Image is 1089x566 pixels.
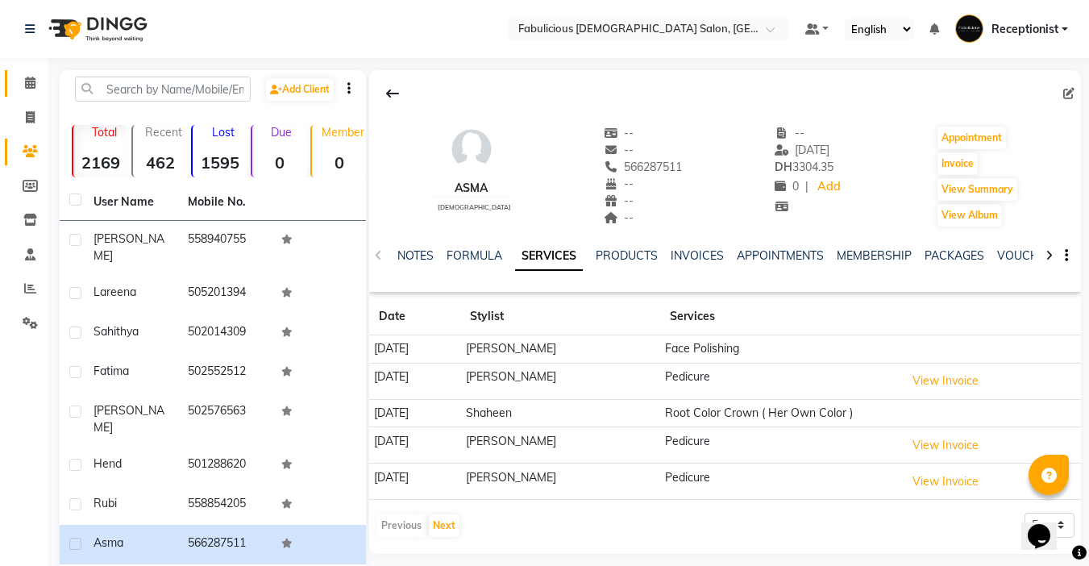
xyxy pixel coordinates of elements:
td: 558854205 [178,485,272,525]
span: -- [604,126,634,140]
td: Pedicure [660,427,900,464]
td: 505201394 [178,274,272,314]
th: Mobile No. [178,184,272,221]
span: 3304.35 [775,160,833,174]
button: Next [429,514,459,537]
span: Lareena [94,285,136,299]
td: Face Polishing [660,335,900,364]
span: [PERSON_NAME] [94,231,164,263]
td: 558940755 [178,221,272,274]
a: APPOINTMENTS [737,248,824,263]
td: [PERSON_NAME] [460,427,660,464]
p: Lost [199,125,247,139]
td: 501288620 [178,446,272,485]
span: -- [604,143,634,157]
td: 566287511 [178,525,272,564]
td: Pedicure [660,363,900,399]
button: Appointment [937,127,1006,149]
th: Stylist [460,298,660,335]
strong: 2169 [73,152,128,173]
input: Search by Name/Mobile/Email/Code [75,77,251,102]
strong: 1595 [193,152,247,173]
button: View Invoice [905,469,986,494]
span: 566287511 [604,160,683,174]
td: Root Color Crown ( Her Own Color ) [660,399,900,427]
td: [DATE] [369,464,460,500]
td: 502552512 [178,353,272,393]
th: User Name [84,184,178,221]
button: Invoice [937,152,978,175]
a: FORMULA [447,248,502,263]
a: MEMBERSHIP [837,248,912,263]
th: Services [660,298,900,335]
span: Receptionist [991,21,1058,38]
img: avatar [447,125,496,173]
a: PRODUCTS [596,248,658,263]
span: Rubi [94,496,117,510]
span: Fatima [94,364,129,378]
td: [DATE] [369,427,460,464]
span: sahithya [94,324,139,339]
a: PACKAGES [925,248,984,263]
a: VOUCHERS [997,248,1061,263]
a: INVOICES [671,248,724,263]
span: [DATE] [775,143,830,157]
button: View Invoice [905,433,986,458]
button: View Summary [937,178,1017,201]
th: Date [369,298,460,335]
strong: 462 [133,152,188,173]
span: -- [604,177,634,191]
span: -- [604,210,634,225]
span: Hend [94,456,122,471]
img: Receptionist [955,15,983,43]
span: -- [775,126,805,140]
iframe: chat widget [1021,501,1073,550]
p: Member [318,125,367,139]
a: SERVICES [515,242,583,271]
p: Due [256,125,307,139]
span: 0 [775,179,799,194]
td: Pedicure [660,464,900,500]
button: View Album [937,204,1002,227]
span: | [805,178,808,195]
strong: 0 [252,152,307,173]
p: Recent [139,125,188,139]
td: [PERSON_NAME] [460,464,660,500]
td: [DATE] [369,399,460,427]
td: 502576563 [178,393,272,446]
span: -- [604,194,634,208]
p: Total [80,125,128,139]
span: Asma [94,535,123,550]
td: [PERSON_NAME] [460,335,660,364]
a: Add Client [266,78,334,101]
td: [PERSON_NAME] [460,363,660,399]
td: 502014309 [178,314,272,353]
td: [DATE] [369,335,460,364]
div: Back to Client [376,78,409,109]
td: Shaheen [460,399,660,427]
span: [DEMOGRAPHIC_DATA] [438,203,511,211]
button: View Invoice [905,368,986,393]
a: Add [815,176,843,198]
td: [DATE] [369,363,460,399]
span: DH [775,160,792,174]
strong: 0 [312,152,367,173]
span: [PERSON_NAME] [94,403,164,435]
a: NOTES [397,248,434,263]
div: Asma [431,180,511,197]
img: logo [41,6,152,52]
